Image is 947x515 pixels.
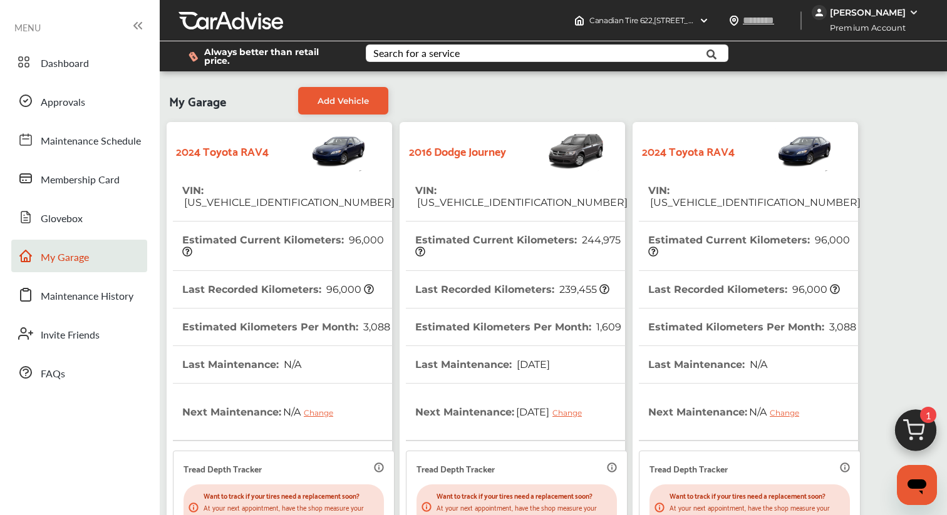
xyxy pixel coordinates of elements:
[415,172,628,221] th: VIN :
[182,346,301,383] th: Last Maintenance :
[437,489,612,501] p: Want to track if your tires need a replacement soon?
[642,141,735,160] strong: 2024 Toyota RAV4
[11,123,147,156] a: Maintenance Schedule
[41,56,89,72] span: Dashboard
[11,162,147,195] a: Membership Card
[41,327,100,344] span: Invite Friends
[189,51,198,62] img: dollor_label_vector.a70140d1.svg
[574,16,584,26] img: header-home-logo.8d720a4f.svg
[282,359,301,370] span: N/A
[11,240,147,272] a: My Garage
[415,346,550,383] th: Last Maintenance :
[648,196,861,208] span: [US_VEHICLE_IDENTIFICATION_NUMBER]
[361,321,390,333] span: 3,088
[182,384,343,440] th: Next Maintenance :
[415,234,623,258] span: 244,975
[41,211,83,227] span: Glovebox
[41,133,141,150] span: Maintenance Schedule
[648,172,861,221] th: VIN :
[417,461,495,476] p: Tread Depth Tracker
[41,172,120,188] span: Membership Card
[648,384,809,440] th: Next Maintenance :
[670,489,845,501] p: Want to track if your tires need a replacement soon?
[182,172,395,221] th: VIN :
[204,489,379,501] p: Want to track if your tires need a replacement soon?
[827,321,856,333] span: 3,088
[648,271,840,308] th: Last Recorded Kilometers :
[169,87,226,115] span: My Garage
[182,196,395,208] span: [US_VEHICLE_IDENTIFICATION_NUMBER]
[830,7,906,18] div: [PERSON_NAME]
[281,396,343,427] span: N/A
[41,288,133,305] span: Maintenance History
[41,94,85,111] span: Approvals
[304,408,339,417] div: Change
[176,141,269,160] strong: 2024 Toyota RAV4
[886,404,946,464] img: cart_icon.3d0951e8.svg
[552,408,588,417] div: Change
[790,283,840,295] span: 96,000
[184,461,262,476] p: Tread Depth Tracker
[11,201,147,233] a: Glovebox
[41,366,65,382] span: FAQs
[648,346,767,383] th: Last Maintenance :
[269,128,368,172] img: Vehicle
[182,234,386,258] span: 96,000
[813,21,915,34] span: Premium Account
[182,222,395,270] th: Estimated Current Kilometers :
[373,48,460,58] div: Search for a service
[298,87,388,115] a: Add Vehicle
[735,128,834,172] img: Vehicle
[648,222,861,270] th: Estimated Current Kilometers :
[649,461,728,476] p: Tread Depth Tracker
[11,317,147,350] a: Invite Friends
[41,250,89,266] span: My Garage
[594,321,621,333] span: 1,609
[770,408,805,417] div: Change
[747,396,809,427] span: N/A
[182,271,374,308] th: Last Recorded Kilometers :
[729,16,739,26] img: location_vector.a44bc228.svg
[515,359,550,370] span: [DATE]
[11,46,147,78] a: Dashboard
[14,23,41,33] span: MENU
[415,222,628,270] th: Estimated Current Kilometers :
[897,465,937,505] iframe: Button to launch messaging window
[506,128,605,172] img: Vehicle
[204,48,346,65] span: Always better than retail price.
[182,308,390,345] th: Estimated Kilometers Per Month :
[557,283,609,295] span: 239,455
[800,11,802,30] img: header-divider.bc55588e.svg
[415,308,621,345] th: Estimated Kilometers Per Month :
[324,283,374,295] span: 96,000
[415,196,628,208] span: [US_VEHICLE_IDENTIFICATION_NUMBER]
[648,308,856,345] th: Estimated Kilometers Per Month :
[699,16,709,26] img: header-down-arrow.9dd2ce7d.svg
[648,234,852,258] span: 96,000
[11,278,147,311] a: Maintenance History
[514,396,591,427] span: [DATE]
[11,356,147,389] a: FAQs
[909,8,919,18] img: WGsFRI8htEPBVLJbROoPRyZpYNWhNONpIPPETTm6eUC0GeLEiAAAAAElFTkSuQmCC
[812,5,827,20] img: jVpblrzwTbfkPYzPPzSLxeg0AAAAASUVORK5CYII=
[409,141,506,160] strong: 2016 Dodge Journey
[11,84,147,117] a: Approvals
[589,16,819,25] span: Canadian Tire 622 , [STREET_ADDRESS] WHITEROCK , BC V4P 3K1
[415,271,609,308] th: Last Recorded Kilometers :
[318,96,369,106] span: Add Vehicle
[748,359,767,370] span: N/A
[415,384,591,440] th: Next Maintenance :
[920,407,936,423] span: 1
